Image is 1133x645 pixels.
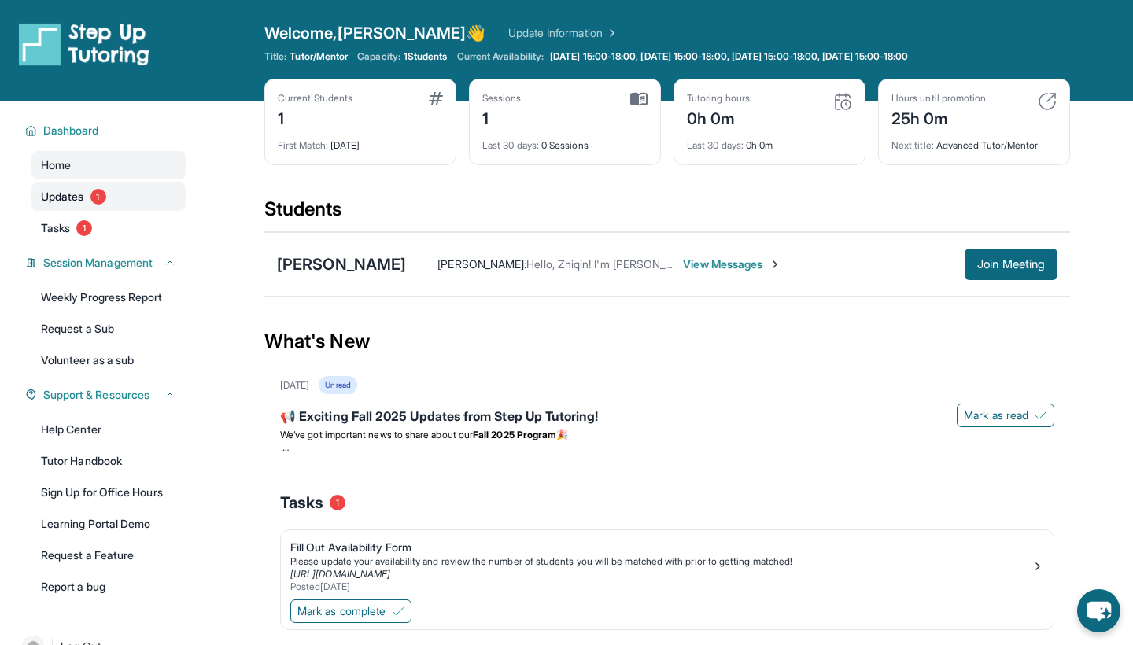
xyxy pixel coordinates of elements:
[630,92,648,106] img: card
[330,495,345,510] span: 1
[31,283,186,311] a: Weekly Progress Report
[264,50,286,63] span: Title:
[977,260,1045,269] span: Join Meeting
[31,478,186,507] a: Sign Up for Office Hours
[278,105,352,130] div: 1
[280,429,473,440] span: We’ve got important news to share about our
[482,130,648,152] div: 0 Sessions
[280,492,323,514] span: Tasks
[37,387,176,403] button: Support & Resources
[297,603,386,619] span: Mark as complete
[457,50,544,63] span: Current Availability:
[473,429,556,440] strong: Fall 2025 Program
[264,197,1070,231] div: Students
[547,50,911,63] a: [DATE] 15:00-18:00, [DATE] 15:00-18:00, [DATE] 15:00-18:00, [DATE] 15:00-18:00
[290,599,411,623] button: Mark as complete
[437,257,526,271] span: [PERSON_NAME] :
[556,429,568,440] span: 🎉
[319,376,356,394] div: Unread
[769,258,781,271] img: Chevron-Right
[1077,589,1120,632] button: chat-button
[891,130,1057,152] div: Advanced Tutor/Mentor
[957,404,1054,427] button: Mark as read
[482,139,539,151] span: Last 30 days :
[19,22,149,66] img: logo
[1038,92,1057,111] img: card
[603,25,618,41] img: Chevron Right
[264,22,486,44] span: Welcome, [PERSON_NAME] 👋
[278,92,352,105] div: Current Students
[290,580,1032,593] div: Posted [DATE]
[278,139,328,151] span: First Match :
[278,130,443,152] div: [DATE]
[290,50,348,63] span: Tutor/Mentor
[687,105,750,130] div: 0h 0m
[31,346,186,374] a: Volunteer as a sub
[290,540,1032,555] div: Fill Out Availability Form
[357,50,400,63] span: Capacity:
[43,123,99,138] span: Dashboard
[550,50,908,63] span: [DATE] 15:00-18:00, [DATE] 15:00-18:00, [DATE] 15:00-18:00, [DATE] 15:00-18:00
[31,182,186,211] a: Updates1
[31,315,186,343] a: Request a Sub
[290,568,390,580] a: [URL][DOMAIN_NAME]
[965,249,1057,280] button: Join Meeting
[37,255,176,271] button: Session Management
[891,139,934,151] span: Next title :
[41,220,70,236] span: Tasks
[683,256,781,272] span: View Messages
[76,220,92,236] span: 1
[687,139,744,151] span: Last 30 days :
[43,255,153,271] span: Session Management
[31,447,186,475] a: Tutor Handbook
[43,387,149,403] span: Support & Resources
[891,105,986,130] div: 25h 0m
[429,92,443,105] img: card
[264,307,1070,376] div: What's New
[31,151,186,179] a: Home
[508,25,618,41] a: Update Information
[1035,409,1047,422] img: Mark as read
[290,555,1032,568] div: Please update your availability and review the number of students you will be matched with prior ...
[281,530,1054,596] a: Fill Out Availability FormPlease update your availability and review the number of students you w...
[280,407,1054,429] div: 📢 Exciting Fall 2025 Updates from Step Up Tutoring!
[31,541,186,569] a: Request a Feature
[404,50,448,63] span: 1 Students
[31,510,186,538] a: Learning Portal Demo
[31,415,186,444] a: Help Center
[31,573,186,601] a: Report a bug
[277,253,406,275] div: [PERSON_NAME]
[833,92,852,111] img: card
[90,189,106,205] span: 1
[482,92,522,105] div: Sessions
[31,214,186,242] a: Tasks1
[41,157,71,173] span: Home
[482,105,522,130] div: 1
[392,605,404,617] img: Mark as complete
[687,92,750,105] div: Tutoring hours
[891,92,986,105] div: Hours until promotion
[280,379,309,392] div: [DATE]
[687,130,852,152] div: 0h 0m
[37,123,176,138] button: Dashboard
[41,189,84,205] span: Updates
[964,407,1028,423] span: Mark as read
